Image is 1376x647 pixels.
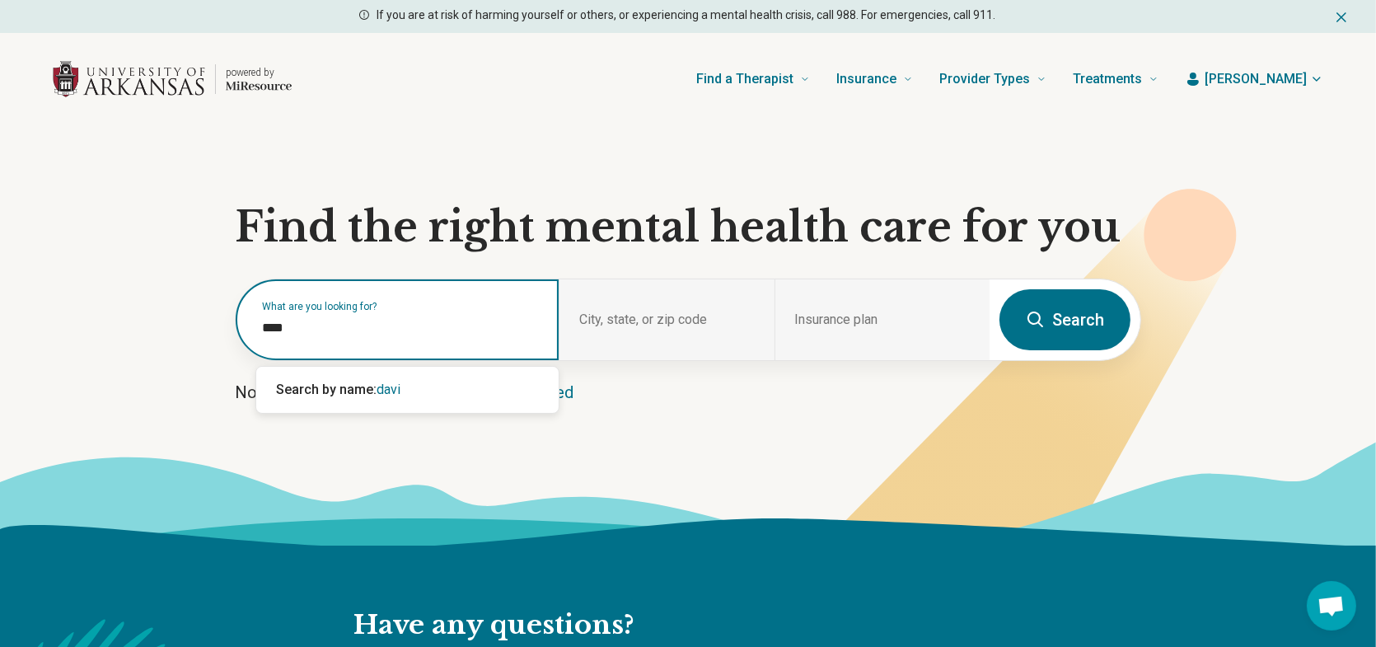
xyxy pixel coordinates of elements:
div: Open chat [1307,581,1356,631]
h2: Have any questions? [354,608,983,643]
span: Find a Therapist [696,68,793,91]
p: powered by [226,66,292,79]
span: [PERSON_NAME] [1205,69,1307,89]
span: Treatments [1073,68,1142,91]
button: Dismiss [1333,7,1350,26]
span: Provider Types [939,68,1030,91]
span: davi [377,382,400,397]
p: If you are at risk of harming yourself or others, or experiencing a mental health crisis, call 98... [377,7,996,24]
a: Home page [53,53,292,105]
span: Insurance [836,68,896,91]
label: What are you looking for? [262,302,539,312]
h1: Find the right mental health care for you [235,203,1141,252]
div: Suggestions [256,367,559,413]
p: Not sure what you’re looking for? [235,381,1141,404]
button: Search [999,289,1130,350]
span: Search by name: [276,382,377,397]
